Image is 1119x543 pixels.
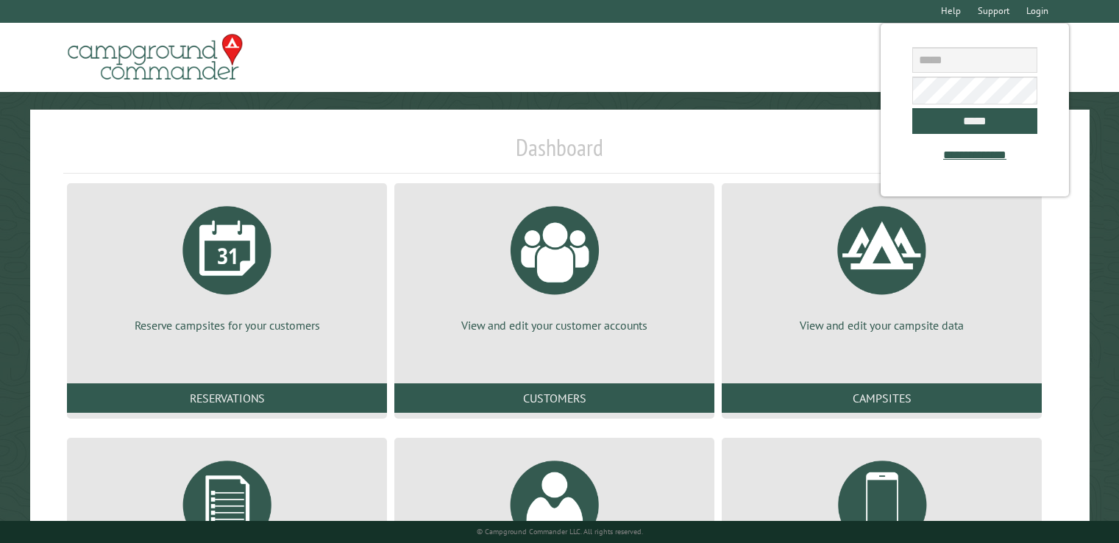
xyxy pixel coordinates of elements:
[394,383,714,413] a: Customers
[63,133,1056,174] h1: Dashboard
[722,383,1042,413] a: Campsites
[63,29,247,86] img: Campground Commander
[85,317,369,333] p: Reserve campsites for your customers
[739,195,1024,333] a: View and edit your campsite data
[412,317,697,333] p: View and edit your customer accounts
[477,527,643,536] small: © Campground Commander LLC. All rights reserved.
[85,195,369,333] a: Reserve campsites for your customers
[412,195,697,333] a: View and edit your customer accounts
[739,317,1024,333] p: View and edit your campsite data
[67,383,387,413] a: Reservations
